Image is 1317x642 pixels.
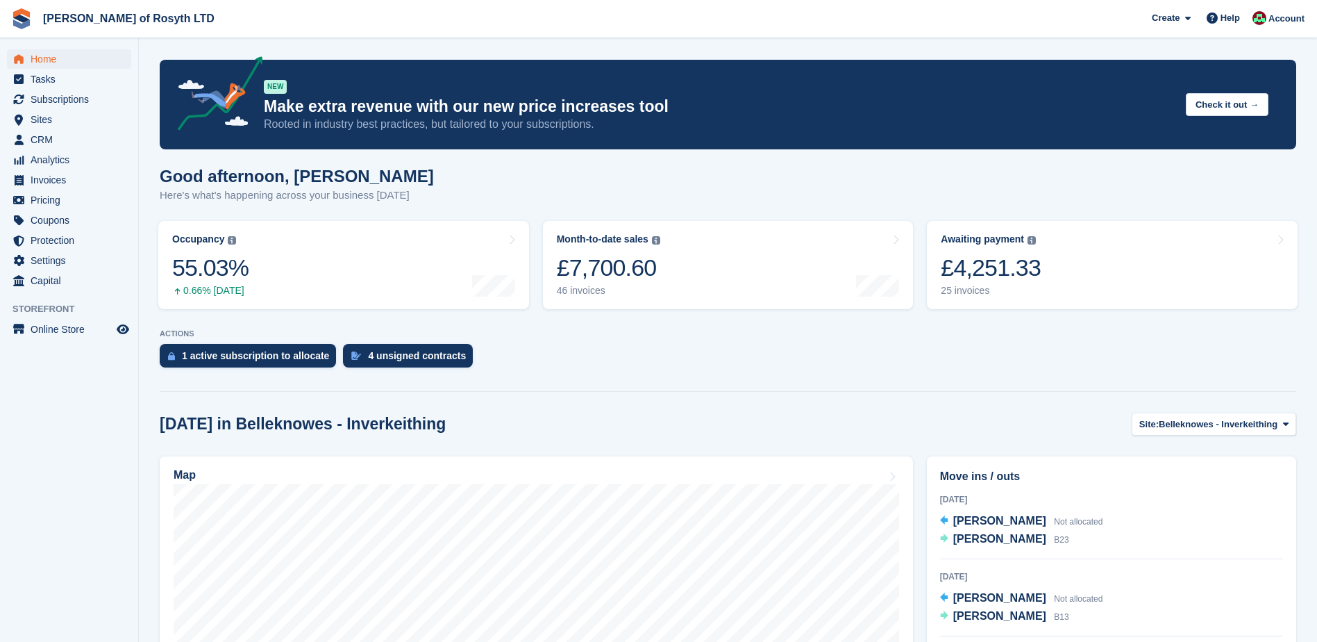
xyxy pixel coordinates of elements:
[7,190,131,210] a: menu
[158,221,529,309] a: Occupancy 55.03% 0.66% [DATE]
[166,56,263,135] img: price-adjustments-announcement-icon-8257ccfd72463d97f412b2fc003d46551f7dbcb40ab6d574587a9cd5c0d94...
[31,110,114,129] span: Sites
[168,352,175,361] img: active_subscription_to_allocate_icon-d502201f5373d7db506a760aba3b589e785aa758c864c3986d89f69b8ff3...
[1220,11,1240,25] span: Help
[557,285,660,297] div: 46 invoices
[940,513,1103,531] a: [PERSON_NAME] Not allocated
[172,254,249,282] div: 55.03%
[7,110,131,129] a: menu
[953,533,1046,545] span: [PERSON_NAME]
[160,415,446,434] h2: [DATE] in Belleknowes - Inverkeithing
[160,329,1296,338] p: ACTIONS
[31,320,114,339] span: Online Store
[1054,535,1068,545] span: B23
[31,69,114,89] span: Tasks
[37,7,220,30] a: [PERSON_NAME] of Rosyth LTD
[7,170,131,190] a: menu
[7,271,131,290] a: menu
[31,170,114,190] span: Invoices
[160,188,434,204] p: Here's what's happening across your business [DATE]
[1186,93,1268,116] button: Check it out →
[652,236,660,245] img: icon-info-grey-7440780725fd019a000dd9b08b2336e03edf1995a4989e88bcd33f0948082b44.svg
[940,608,1069,626] a: [PERSON_NAME] B13
[1027,236,1036,245] img: icon-info-grey-7440780725fd019a000dd9b08b2336e03edf1995a4989e88bcd33f0948082b44.svg
[941,254,1041,282] div: £4,251.33
[940,468,1283,485] h2: Move ins / outs
[1054,517,1102,527] span: Not allocated
[557,233,648,245] div: Month-to-date sales
[264,97,1175,117] p: Make extra revenue with our new price increases tool
[1054,612,1068,622] span: B13
[941,233,1024,245] div: Awaiting payment
[11,8,32,29] img: stora-icon-8386f47178a22dfd0bd8f6a31ec36ba5ce8667c1dd55bd0f319d3a0aa187defe.svg
[172,233,224,245] div: Occupancy
[940,570,1283,583] div: [DATE]
[7,231,131,250] a: menu
[343,344,480,374] a: 4 unsigned contracts
[182,350,329,361] div: 1 active subscription to allocate
[264,80,287,94] div: NEW
[940,590,1103,608] a: [PERSON_NAME] Not allocated
[31,130,114,149] span: CRM
[115,321,131,338] a: Preview store
[940,493,1283,506] div: [DATE]
[31,150,114,170] span: Analytics
[31,90,114,109] span: Subscriptions
[941,285,1041,297] div: 25 invoices
[953,610,1046,622] span: [PERSON_NAME]
[7,150,131,170] a: menu
[368,350,466,361] div: 4 unsigned contracts
[7,69,131,89] a: menu
[31,190,114,210] span: Pricing
[927,221,1298,309] a: Awaiting payment £4,251.33 25 invoices
[351,352,361,360] img: contract_signature_icon-13c848040528278c33f63329250d36e43548de30e8caae1d1a13099fd9432cc5.svg
[31,251,114,270] span: Settings
[1132,413,1296,436] button: Site: Belleknowes - Inverkeithing
[7,251,131,270] a: menu
[1054,594,1102,604] span: Not allocated
[264,117,1175,132] p: Rooted in industry best practices, but tailored to your subscriptions.
[953,515,1046,527] span: [PERSON_NAME]
[160,167,434,186] h1: Good afternoon, [PERSON_NAME]
[1159,418,1277,431] span: Belleknowes - Inverkeithing
[1139,418,1159,431] span: Site:
[543,221,914,309] a: Month-to-date sales £7,700.60 46 invoices
[7,130,131,149] a: menu
[557,254,660,282] div: £7,700.60
[12,302,138,316] span: Storefront
[7,90,131,109] a: menu
[228,236,236,245] img: icon-info-grey-7440780725fd019a000dd9b08b2336e03edf1995a4989e88bcd33f0948082b44.svg
[31,49,114,69] span: Home
[953,592,1046,604] span: [PERSON_NAME]
[1252,11,1266,25] img: Anne Thomson
[1268,12,1305,26] span: Account
[7,211,131,230] a: menu
[940,531,1069,549] a: [PERSON_NAME] B23
[1152,11,1180,25] span: Create
[172,285,249,297] div: 0.66% [DATE]
[174,469,196,481] h2: Map
[31,271,114,290] span: Capital
[7,49,131,69] a: menu
[31,211,114,230] span: Coupons
[7,320,131,339] a: menu
[31,231,114,250] span: Protection
[160,344,343,374] a: 1 active subscription to allocate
